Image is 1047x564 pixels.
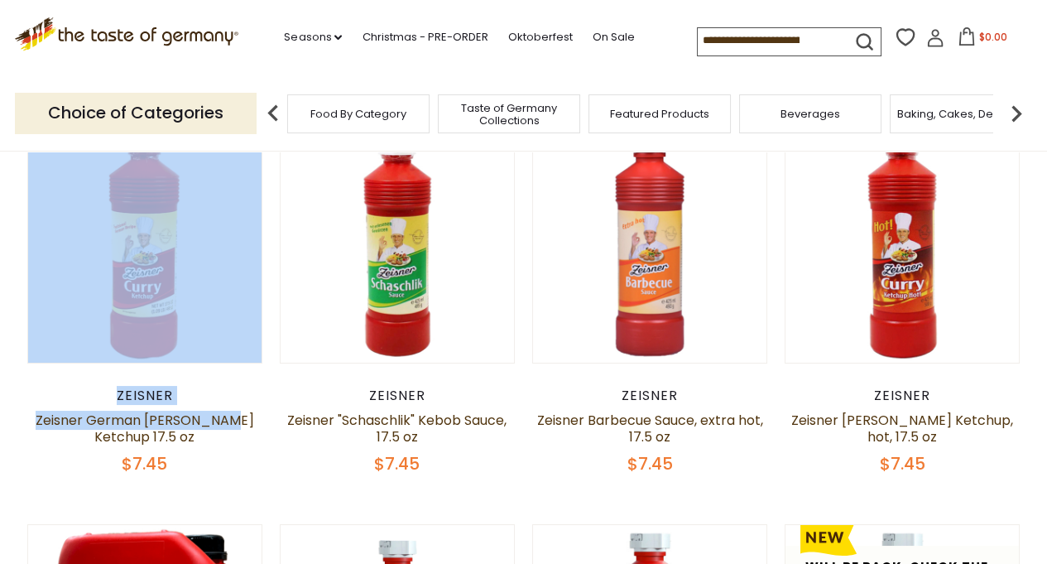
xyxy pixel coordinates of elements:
img: Zeisner [533,128,767,363]
a: Beverages [780,108,840,120]
span: $0.00 [979,30,1007,44]
div: Zeisner [27,388,263,404]
p: Choice of Categories [15,93,257,133]
img: next arrow [1000,97,1033,130]
a: Zeisner [PERSON_NAME] Ketchup, hot, 17.5 oz [791,411,1013,446]
a: Featured Products [610,108,709,120]
a: Oktoberfest [507,28,572,46]
a: Christmas - PRE-ORDER [362,28,487,46]
a: Zeisner German [PERSON_NAME] Ketchup 17.5 oz [36,411,254,446]
div: Zeisner [785,388,1021,404]
a: Zeisner "Schaschlik" Kebob Sauce, 17.5 oz [287,411,507,446]
span: $7.45 [374,452,420,475]
a: On Sale [592,28,634,46]
a: Food By Category [310,108,406,120]
a: Baking, Cakes, Desserts [897,108,1025,120]
span: $7.45 [627,452,673,475]
span: $7.45 [122,452,167,475]
img: Zeisner [28,128,262,363]
span: $7.45 [880,452,925,475]
button: $0.00 [948,27,1018,52]
img: Zeisner [281,128,515,363]
img: previous arrow [257,97,290,130]
a: Zeisner Barbecue Sauce, extra hot, 17.5 oz [537,411,763,446]
img: Zeisner [785,128,1020,363]
a: Taste of Germany Collections [443,102,575,127]
div: Zeisner [280,388,516,404]
div: Zeisner [532,388,768,404]
a: Seasons [284,28,342,46]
